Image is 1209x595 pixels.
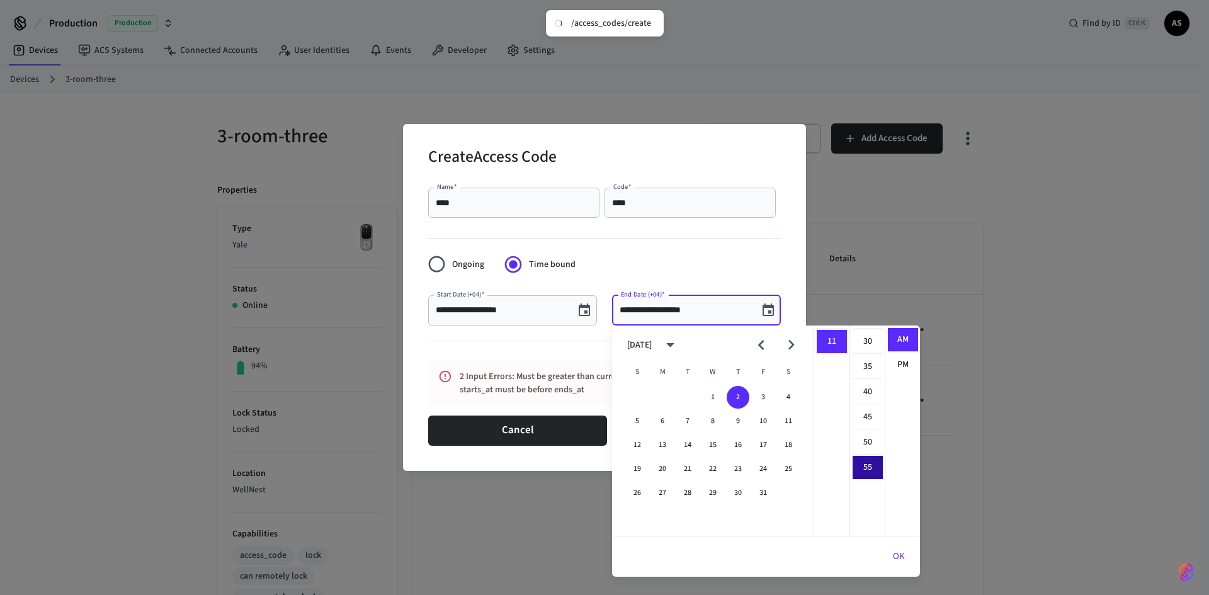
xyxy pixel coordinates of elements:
button: 17 [752,434,775,456]
span: Friday [752,360,775,385]
span: Sunday [626,360,649,385]
ul: Select meridiem [885,326,920,536]
button: Cancel [428,416,607,446]
button: 31 [752,482,775,504]
button: 4 [777,386,800,409]
h2: Create Access Code [428,139,557,178]
button: 3 [752,386,775,409]
label: Code [613,182,632,191]
button: 13 [651,434,674,456]
span: Wednesday [701,360,724,385]
button: 22 [701,458,724,480]
button: 21 [676,458,699,480]
div: [DATE] [627,339,652,352]
ul: Select hours [814,326,849,536]
img: SeamLogoGradient.69752ec5.svg [1179,562,1194,582]
li: 50 minutes [853,431,883,455]
button: 28 [676,482,699,504]
button: 15 [701,434,724,456]
button: 24 [752,458,775,480]
button: 30 [727,482,749,504]
li: AM [888,328,918,352]
button: 16 [727,434,749,456]
button: OK [878,541,920,572]
label: Name [437,182,457,191]
button: 20 [651,458,674,480]
button: 11 [777,410,800,433]
button: 8 [701,410,724,433]
button: 1 [701,386,724,409]
button: 27 [651,482,674,504]
li: 45 minutes [853,405,883,429]
span: Tuesday [676,360,699,385]
button: Next month [776,330,806,360]
li: PM [888,353,918,377]
button: 12 [626,434,649,456]
button: Choose date, selected date is Oct 2, 2025 [572,298,597,323]
button: 7 [676,410,699,433]
ul: Select minutes [849,326,885,536]
span: Ongoing [452,258,484,271]
li: 11 hours [817,330,847,353]
button: 25 [777,458,800,480]
span: Monday [651,360,674,385]
button: 26 [626,482,649,504]
span: Time bound [529,258,576,271]
li: 40 minutes [853,380,883,404]
button: 5 [626,410,649,433]
button: calendar view is open, switch to year view [656,330,685,360]
button: 14 [676,434,699,456]
button: 6 [651,410,674,433]
button: 23 [727,458,749,480]
button: Previous month [746,330,776,360]
button: 10 [752,410,775,433]
div: /access_codes/create [571,18,651,29]
label: End Date (+04) [621,290,665,299]
div: 2 Input Errors: Must be greater than current date for "ends_at", starts_at must be before ends_at [460,365,725,402]
span: Thursday [727,360,749,385]
li: 55 minutes [853,456,883,479]
button: 9 [727,410,749,433]
li: 35 minutes [853,355,883,379]
label: Start Date (+04) [437,290,484,299]
button: 18 [777,434,800,456]
button: 29 [701,482,724,504]
button: 19 [626,458,649,480]
span: Saturday [777,360,800,385]
button: 2 [727,386,749,409]
li: 30 minutes [853,330,883,354]
button: Choose date, selected date is Oct 2, 2025 [756,298,781,323]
